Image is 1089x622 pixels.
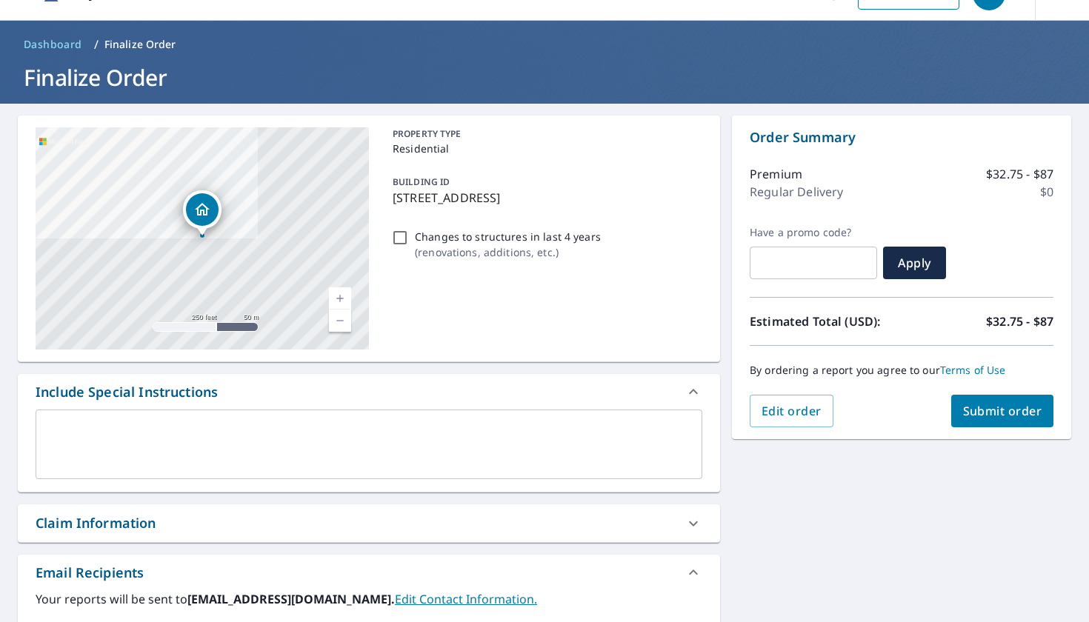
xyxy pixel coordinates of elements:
[750,364,1053,377] p: By ordering a report you agree to our
[18,33,88,56] a: Dashboard
[750,312,902,330] p: Estimated Total (USD):
[395,591,537,607] a: EditContactInfo
[393,189,696,207] p: [STREET_ADDRESS]
[18,504,720,542] div: Claim Information
[762,403,822,419] span: Edit order
[36,590,702,608] label: Your reports will be sent to
[18,555,720,590] div: Email Recipients
[415,244,601,260] p: ( renovations, additions, etc. )
[18,33,1071,56] nav: breadcrumb
[750,165,802,183] p: Premium
[750,226,877,239] label: Have a promo code?
[104,37,176,52] p: Finalize Order
[393,175,450,188] p: BUILDING ID
[187,591,395,607] b: [EMAIL_ADDRESS][DOMAIN_NAME].
[415,229,601,244] p: Changes to structures in last 4 years
[183,190,222,236] div: Dropped pin, building 1, Residential property, 350 N 41st Ave Omaha, NE 68131
[329,310,351,332] a: Current Level 17, Zoom Out
[940,363,1006,377] a: Terms of Use
[329,287,351,310] a: Current Level 17, Zoom In
[18,62,1071,93] h1: Finalize Order
[963,403,1042,419] span: Submit order
[393,141,696,156] p: Residential
[18,374,720,409] div: Include Special Instructions
[36,382,218,402] div: Include Special Instructions
[750,127,1053,147] p: Order Summary
[24,37,82,52] span: Dashboard
[36,563,144,583] div: Email Recipients
[986,312,1053,330] p: $32.75 - $87
[1040,183,1053,201] p: $0
[750,395,833,427] button: Edit order
[36,513,156,533] div: Claim Information
[750,183,843,201] p: Regular Delivery
[883,247,946,279] button: Apply
[94,36,99,53] li: /
[951,395,1054,427] button: Submit order
[895,255,934,271] span: Apply
[393,127,696,141] p: PROPERTY TYPE
[986,165,1053,183] p: $32.75 - $87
